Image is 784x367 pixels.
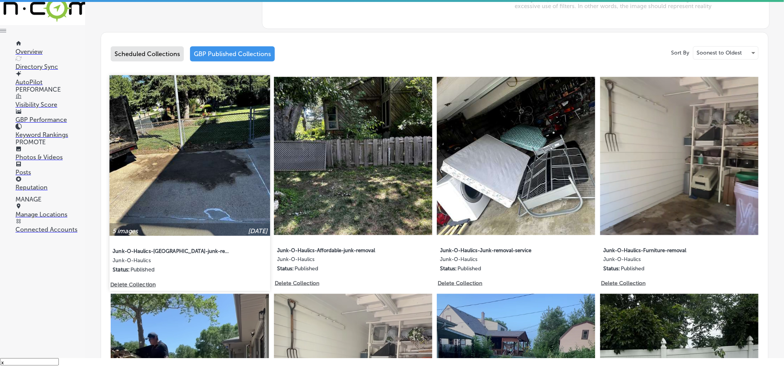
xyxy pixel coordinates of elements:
[113,258,232,266] label: Junk-O-Haulics
[15,176,85,191] a: Reputation
[111,46,184,61] div: Scheduled Collections
[15,169,85,176] p: Posts
[248,227,267,234] p: [DATE]
[15,86,85,93] p: PERFORMANCE
[603,256,721,265] label: Junk-O-Haulics
[112,227,138,234] p: 5 images
[277,256,395,265] label: Junk-O-Haulics
[113,266,130,273] p: Status:
[15,196,85,203] p: MANAGE
[15,71,85,86] a: AutoPilot
[15,41,85,55] a: Overview
[113,244,232,258] label: Junk-O-Haulics-[GEOGRAPHIC_DATA]-junk-removal
[294,265,318,272] p: Published
[15,48,85,55] p: Overview
[15,226,85,233] p: Connected Accounts
[130,266,154,273] p: Published
[275,280,318,287] p: Delete Collection
[277,243,395,256] label: Junk-O-Haulics-Affordable-junk-removal
[15,184,85,191] p: Reputation
[671,50,689,56] p: Sort By
[697,49,742,56] p: Soonest to Oldest
[274,77,432,235] img: Collection thumbnail
[15,94,85,108] a: Visibility Score
[15,138,85,146] p: PROMOTE
[190,46,275,61] div: GBP Published Collections
[15,116,85,123] p: GBP Performance
[110,281,154,288] p: Delete Collection
[15,211,85,218] p: Manage Locations
[15,101,85,108] p: Visibility Score
[440,265,457,272] p: Status:
[437,77,595,235] img: Collection thumbnail
[15,203,85,218] a: Manage Locations
[15,124,85,138] a: Keyword Rankings
[438,280,482,287] p: Delete Collection
[600,77,758,235] img: Collection thumbnail
[621,265,644,272] p: Published
[603,265,620,272] p: Status:
[693,47,758,59] div: Soonest to Oldest
[277,265,294,272] p: Status:
[15,63,85,70] p: Directory Sync
[15,109,85,123] a: GBP Performance
[601,280,645,287] p: Delete Collection
[15,79,85,86] p: AutoPilot
[15,56,85,70] a: Directory Sync
[15,146,85,161] a: Photos & Videos
[15,161,85,176] a: Posts
[15,218,85,233] a: Connected Accounts
[440,256,558,265] label: Junk-O-Haulics
[110,75,270,236] img: Collection thumbnail
[15,131,85,138] p: Keyword Rankings
[458,265,481,272] p: Published
[15,154,85,161] p: Photos & Videos
[440,243,558,256] label: Junk-O-Haulics-Junk-removal-service
[603,243,721,256] label: Junk-O-Haulics-Furniture-removal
